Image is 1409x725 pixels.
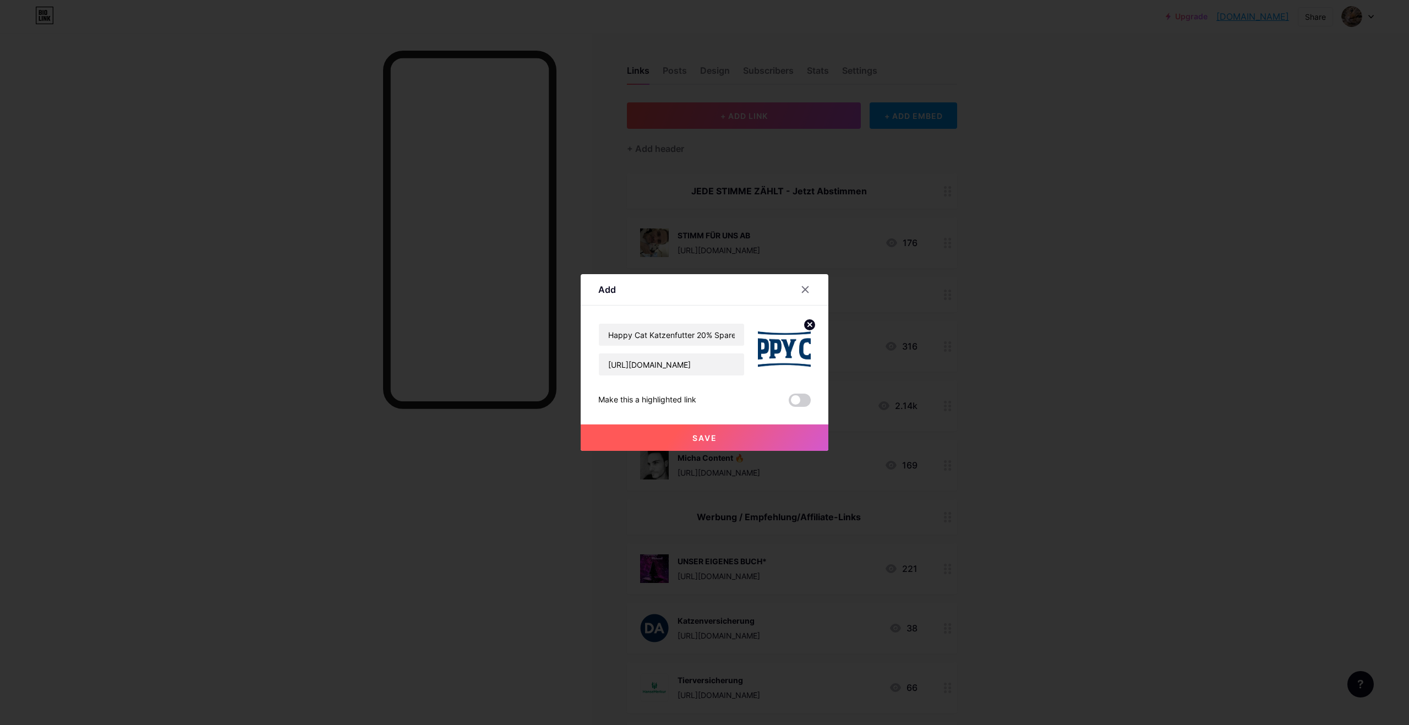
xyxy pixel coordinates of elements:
input: Title [599,324,744,346]
span: Save [692,433,717,443]
div: Make this a highlighted link [598,394,696,407]
button: Save [581,424,828,451]
img: link_thumbnail [758,323,811,376]
input: URL [599,353,744,375]
div: Add [598,283,616,296]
